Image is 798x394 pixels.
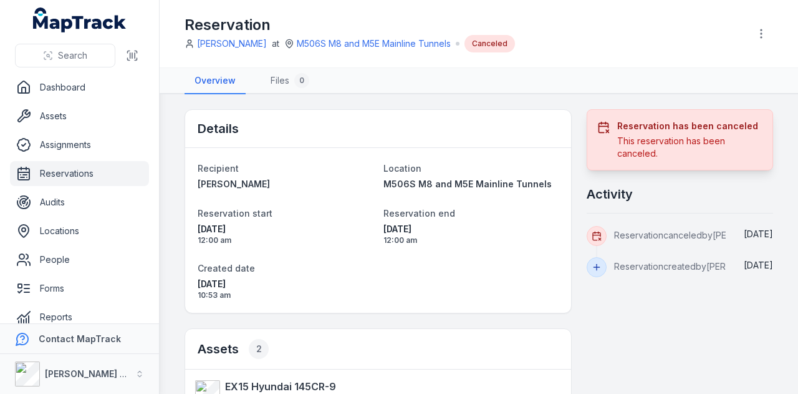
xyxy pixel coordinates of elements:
a: M506S M8 and M5E Mainline Tunnels [297,37,451,50]
a: Dashboard [10,75,149,100]
span: 12:00 am [198,235,373,245]
strong: [PERSON_NAME] Group [45,368,147,379]
a: Reservations [10,161,149,186]
span: [DATE] [383,223,559,235]
span: Reservation created by [PERSON_NAME] [614,261,776,272]
span: 12:00 am [383,235,559,245]
a: [PERSON_NAME] [197,37,267,50]
a: M506S M8 and M5E Mainline Tunnels [383,178,559,190]
h1: Reservation [185,15,515,35]
a: Reports [10,305,149,330]
a: Audits [10,190,149,215]
button: Search [15,44,115,67]
div: 2 [249,339,269,359]
div: 0 [294,73,309,88]
a: Locations [10,219,149,244]
span: at [272,37,279,50]
span: Location [383,163,421,174]
a: Assignments [10,132,149,157]
a: Assets [10,104,149,129]
span: Reservation end [383,208,455,219]
a: People [10,247,149,272]
a: Forms [10,276,149,301]
a: [PERSON_NAME] [198,178,373,190]
span: Reservation canceled by [PERSON_NAME] [614,230,782,240]
a: Files0 [261,68,319,94]
time: 26/08/2025, 10:53:08 am [744,260,773,270]
h2: Activity [587,185,633,203]
span: Search [58,49,87,62]
h2: Assets [198,339,269,359]
span: 10:53 am [198,290,373,300]
div: This reservation has been canceled. [617,135,762,160]
span: Reservation start [198,208,272,219]
span: [DATE] [198,223,373,235]
a: MapTrack [33,7,127,32]
span: [DATE] [198,278,373,290]
time: 26/08/2025, 10:53:08 am [198,278,373,300]
span: Created date [198,263,255,273]
div: Canceled [464,35,515,52]
time: 18/09/2025, 12:00:00 am [383,223,559,245]
span: Recipient [198,163,239,174]
time: 27/08/2025, 3:09:17 pm [744,229,773,239]
time: 15/09/2025, 12:00:00 am [198,223,373,245]
a: Overview [185,68,246,94]
span: [DATE] [744,229,773,239]
span: [DATE] [744,260,773,270]
h2: Details [198,120,239,137]
strong: EX15 Hyundai 145CR-9 [225,379,336,394]
h3: Reservation has been canceled [617,120,762,132]
strong: Contact MapTrack [39,333,121,344]
span: M506S M8 and M5E Mainline Tunnels [383,179,552,189]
